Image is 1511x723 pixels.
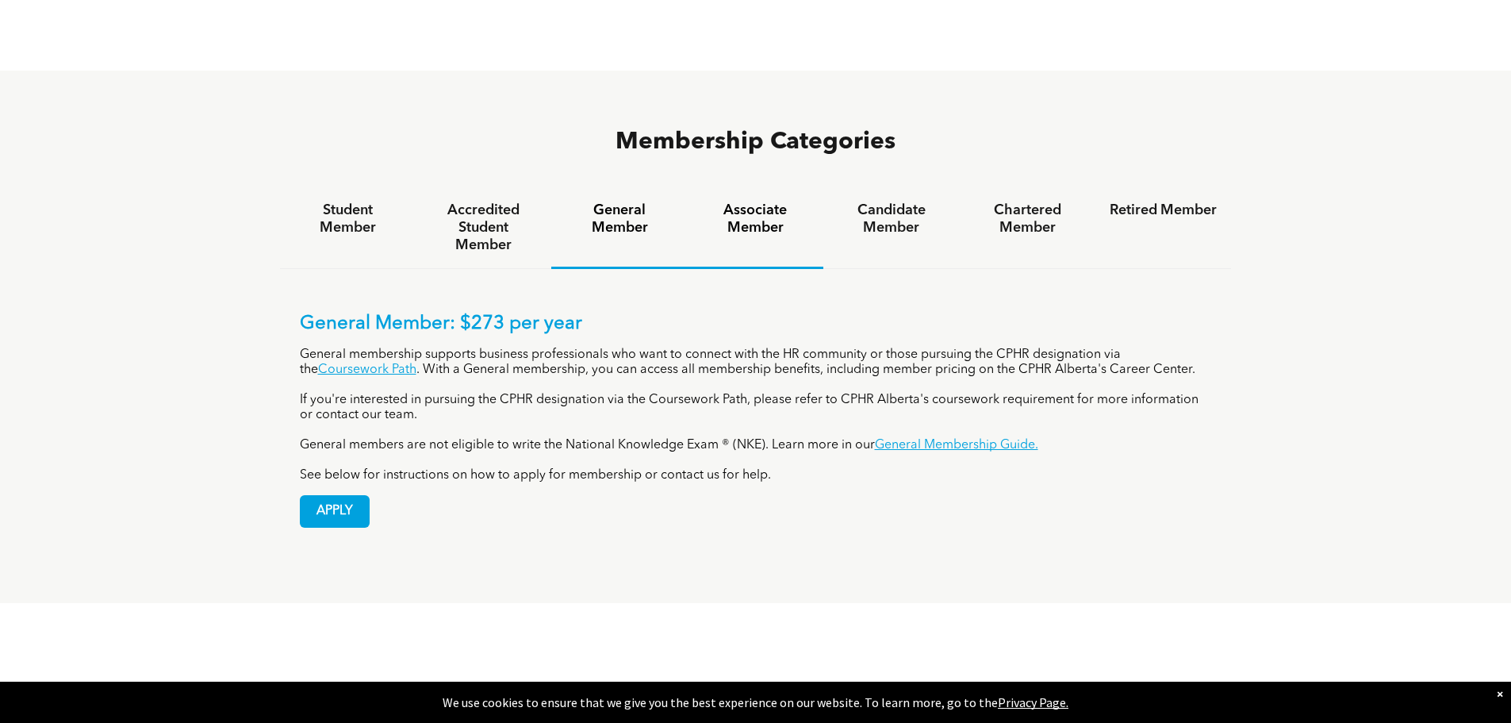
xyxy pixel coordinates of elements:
[318,363,416,376] a: Coursework Path
[1110,202,1217,219] h4: Retired Member
[998,694,1068,710] a: Privacy Page.
[702,202,809,237] h4: Associate Member
[301,496,369,527] span: APPLY
[566,202,673,237] h4: General Member
[875,439,1038,452] a: General Membership Guide.
[300,348,1212,378] p: General membership supports business professionals who want to connect with the HR community or t...
[300,393,1212,423] p: If you're interested in pursuing the CPHR designation via the Coursework Path, please refer to CP...
[430,202,537,254] h4: Accredited Student Member
[616,130,895,154] span: Membership Categories
[300,468,1212,483] p: See below for instructions on how to apply for membership or contact us for help.
[974,202,1081,237] h4: Chartered Member
[300,313,1212,336] p: General Member: $273 per year
[300,495,370,528] a: APPLY
[294,202,401,237] h4: Student Member
[838,202,945,237] h4: Candidate Member
[300,438,1212,453] p: General members are not eligible to write the National Knowledge Exam ® (NKE). Learn more in our
[1497,686,1503,702] div: Dismiss notification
